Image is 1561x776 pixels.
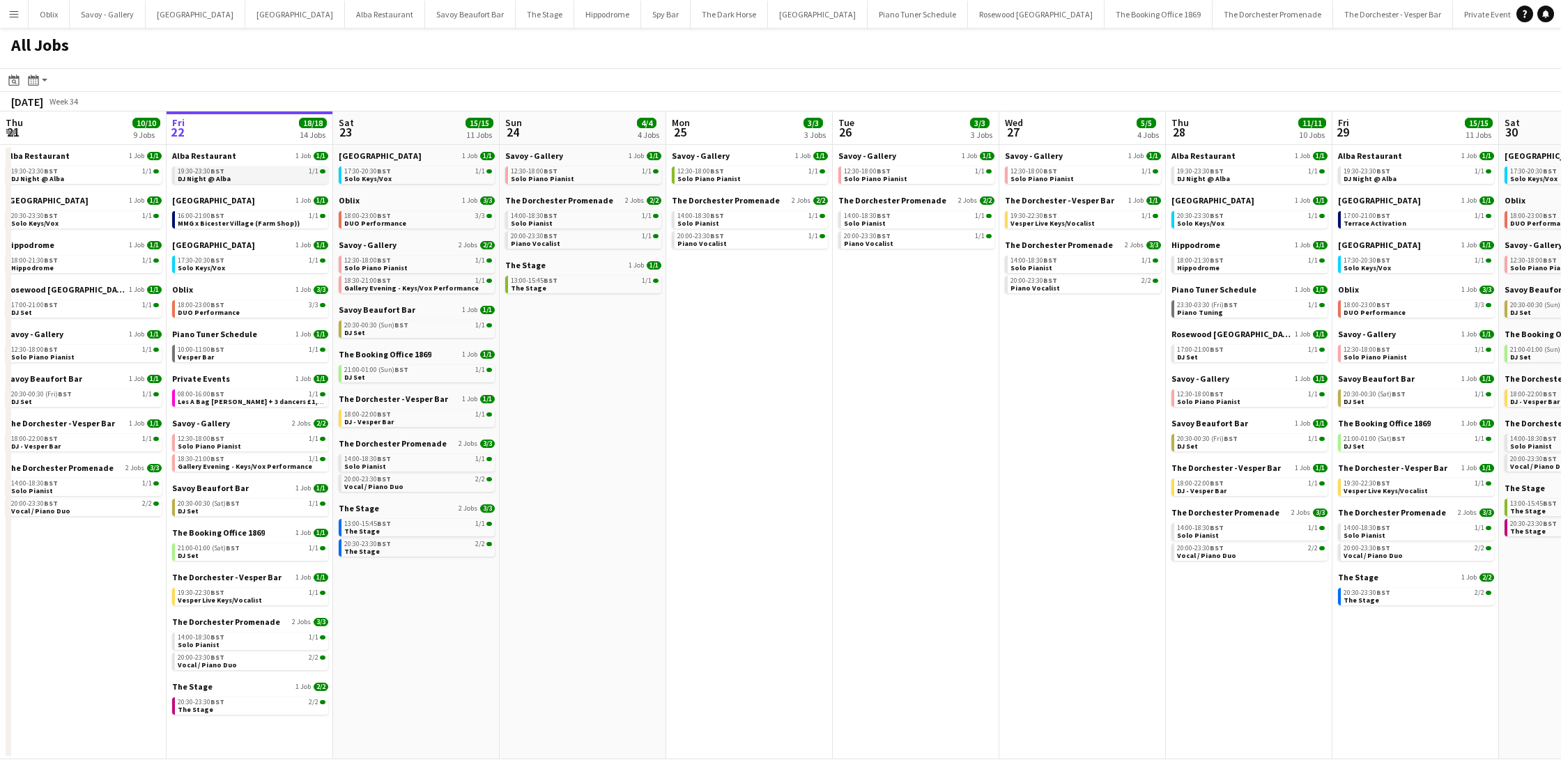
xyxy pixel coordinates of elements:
a: Hippodrome1 Job1/1 [6,240,162,250]
span: 1/1 [975,168,985,175]
a: Hippodrome1 Job1/1 [1171,240,1328,250]
a: 20:00-23:30BST1/1Piano Vocalist [511,231,659,247]
span: BST [710,166,724,176]
a: 14:00-18:30BST1/1Solo Pianist [844,211,992,227]
span: 20:30-23:30 [11,212,58,219]
span: Alba Restaurant [172,150,236,161]
div: The Stage1 Job1/113:00-15:45BST1/1The Stage [505,260,661,296]
span: Solo Keys/Vox [1177,219,1224,228]
span: Solo Piano Pianist [677,174,741,183]
span: 18:00-23:00 [344,212,391,219]
span: The Dorchester Promenade [838,195,946,205]
button: The Dorchester - Vesper Bar [1333,1,1453,28]
a: Alba Restaurant1 Job1/1 [1338,150,1494,161]
a: Alba Restaurant1 Job1/1 [1171,150,1328,161]
a: The Dorchester - Vesper Bar1 Job1/1 [1005,195,1161,205]
span: 1/1 [1479,241,1494,249]
button: Savoy Beaufort Bar [425,1,516,28]
a: 19:30-23:30BST1/1DJ Night @ Alba [11,166,159,183]
span: Oblix [1505,195,1525,205]
a: 18:00-23:00BST3/3DUO Performance [344,211,492,227]
a: Savoy - Gallery1 Job1/1 [505,150,661,161]
button: Spy Bar [641,1,691,28]
a: 17:30-20:30BST1/1Solo Keys/Vox [178,256,325,272]
span: 1/1 [1141,212,1151,219]
a: 14:00-18:30BST1/1Solo Pianist [677,211,825,227]
button: Hippodrome [574,1,641,28]
a: 19:30-23:30BST1/1DJ Night @ Alba [1344,166,1491,183]
span: 12:30-18:00 [1510,257,1557,264]
a: Savoy - Gallery2 Jobs2/2 [339,240,495,250]
span: Hippodrome [1177,263,1220,272]
span: 1/1 [475,257,485,264]
span: 1 Job [1295,196,1310,205]
a: 12:30-18:00BST1/1Solo Piano Pianist [1010,166,1158,183]
span: 1 Job [462,152,477,160]
span: Solo Piano Pianist [344,263,408,272]
button: Savoy - Gallery [70,1,146,28]
span: BST [544,211,557,220]
div: [GEOGRAPHIC_DATA]1 Job1/120:30-23:30BST1/1Solo Keys/Vox [1171,195,1328,240]
a: 20:00-23:30BST1/1Piano Vocalist [677,231,825,247]
a: [GEOGRAPHIC_DATA]1 Job1/1 [1338,240,1494,250]
span: 12:30-18:00 [677,168,724,175]
div: [GEOGRAPHIC_DATA]1 Job1/116:00-21:00BST1/1MMG x Bicester Village (Farm Shop)) [172,195,328,240]
span: Goring Hotel [1171,195,1254,205]
span: 18:00-21:30 [11,257,58,264]
span: Solo Piano Pianist [844,174,907,183]
span: Piano Vocalist [511,239,560,248]
span: BST [1043,211,1057,220]
span: BST [44,166,58,176]
span: 19:30-23:30 [178,168,224,175]
span: Solo Piano Pianist [1010,174,1074,183]
a: 19:30-22:30BST1/1Vesper Live Keys/Vocalist [1010,211,1158,227]
div: Alba Restaurant1 Job1/119:30-23:30BST1/1DJ Night @ Alba [6,150,162,195]
span: Goring Hotel [1338,240,1421,250]
span: BST [44,211,58,220]
span: 1 Job [295,241,311,249]
span: 1/1 [475,168,485,175]
span: BST [544,231,557,240]
div: Savoy - Gallery1 Job1/112:30-18:00BST1/1Solo Piano Pianist [838,150,994,195]
span: Oblix [339,195,360,205]
span: 1 Job [795,152,810,160]
span: 2/2 [480,241,495,249]
span: BST [210,211,224,220]
a: 12:30-18:00BST1/1Solo Piano Pianist [511,166,659,183]
div: Alba Restaurant1 Job1/119:30-23:30BST1/1DJ Night @ Alba [172,150,328,195]
span: 1/1 [647,152,661,160]
span: 14:00-18:30 [677,212,724,219]
span: The Dorchester Promenade [505,195,613,205]
span: Savoy - Gallery [838,150,896,161]
span: Solo Keys/Vox [11,219,59,228]
div: Savoy - Gallery1 Job1/112:30-18:00BST1/1Solo Piano Pianist [1005,150,1161,195]
a: 20:30-23:30BST1/1Solo Keys/Vox [1177,211,1325,227]
span: BST [1543,211,1557,220]
span: 1/1 [147,152,162,160]
a: Alba Restaurant1 Job1/1 [172,150,328,161]
span: 2 Jobs [625,196,644,205]
span: BST [1543,166,1557,176]
a: Savoy - Gallery1 Job1/1 [1005,150,1161,161]
span: 1/1 [808,212,818,219]
span: 1/1 [1313,241,1328,249]
span: 1/1 [309,257,318,264]
div: Savoy - Gallery1 Job1/112:30-18:00BST1/1Solo Piano Pianist [672,150,828,195]
span: 1/1 [642,212,652,219]
a: 16:00-21:00BST1/1MMG x Bicester Village (Farm Shop)) [178,211,325,227]
span: BST [1543,256,1557,265]
span: 1/1 [142,212,152,219]
span: 1/1 [314,196,328,205]
span: 1 Job [629,152,644,160]
span: Solo Keys/Vox [344,174,392,183]
span: 1/1 [1313,196,1328,205]
span: Terrace Activation [1344,219,1406,228]
span: 1/1 [314,241,328,249]
span: DJ Night @ Alba [1177,174,1230,183]
span: 17:30-20:30 [344,168,391,175]
button: [GEOGRAPHIC_DATA] [768,1,868,28]
div: Hippodrome1 Job1/118:00-21:30BST1/1Hippodrome [6,240,162,284]
a: The Dorchester Promenade2 Jobs2/2 [838,195,994,205]
span: 1/1 [142,257,152,264]
div: [GEOGRAPHIC_DATA]1 Job1/117:30-20:30BST1/1Solo Keys/Vox [172,240,328,284]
